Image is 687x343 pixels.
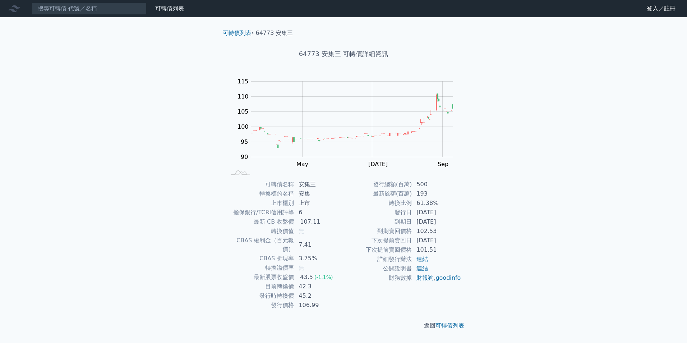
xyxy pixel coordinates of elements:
g: Chart [234,78,464,168]
td: CBAS 權利金（百元報價） [226,236,294,254]
td: 財務數據 [343,273,412,283]
a: 連結 [416,265,428,272]
tspan: [DATE] [368,161,388,168]
tspan: Sep [438,161,448,168]
td: [DATE] [412,217,461,227]
td: 最新股票收盤價 [226,273,294,282]
tspan: 105 [238,108,249,115]
span: 無 [299,264,304,271]
span: (-1.1%) [314,274,333,280]
td: 101.51 [412,245,461,255]
td: 安集三 [294,180,343,189]
td: 轉換溢價率 [226,263,294,273]
li: › [223,29,254,37]
a: goodinfo [435,274,461,281]
tspan: 115 [238,78,249,85]
td: 3.75% [294,254,343,263]
td: 轉換價值 [226,227,294,236]
a: 財報狗 [416,274,434,281]
td: 發行價格 [226,301,294,310]
a: 可轉債列表 [155,5,184,12]
p: 返回 [217,321,470,330]
td: 61.38% [412,198,461,208]
td: 轉換比例 [343,198,412,208]
td: 193 [412,189,461,198]
a: 連結 [416,256,428,262]
tspan: 90 [241,154,248,160]
td: 公開說明書 [343,264,412,273]
td: 下次提前賣回日 [343,236,412,245]
tspan: 110 [238,93,249,100]
td: 上市 [294,198,343,208]
tspan: May [296,161,308,168]
h1: 64773 安集三 可轉債詳細資訊 [217,49,470,59]
td: 發行總額(百萬) [343,180,412,189]
span: 無 [299,228,304,234]
td: 上市櫃別 [226,198,294,208]
div: 107.11 [299,218,322,226]
li: 64773 安集三 [256,29,293,37]
td: [DATE] [412,236,461,245]
td: 下次提前賣回價格 [343,245,412,255]
td: 可轉債名稱 [226,180,294,189]
td: 7.41 [294,236,343,254]
td: 發行日 [343,208,412,217]
td: 45.2 [294,291,343,301]
td: 最新餘額(百萬) [343,189,412,198]
td: , [412,273,461,283]
td: 轉換標的名稱 [226,189,294,198]
td: 6 [294,208,343,217]
a: 可轉債列表 [435,322,464,329]
td: CBAS 折現率 [226,254,294,263]
td: 到期賣回價格 [343,227,412,236]
td: 擔保銀行/TCRI信用評等 [226,208,294,217]
td: 最新 CB 收盤價 [226,217,294,227]
td: 詳細發行辦法 [343,255,412,264]
td: [DATE] [412,208,461,217]
td: 目前轉換價 [226,282,294,291]
td: 102.53 [412,227,461,236]
a: 可轉債列表 [223,29,252,36]
a: 登入／註冊 [641,3,681,14]
td: 發行時轉換價 [226,291,294,301]
td: 到期日 [343,217,412,227]
td: 500 [412,180,461,189]
input: 搜尋可轉債 代號／名稱 [32,3,147,15]
td: 106.99 [294,301,343,310]
div: 43.5 [299,273,314,282]
tspan: 100 [238,123,249,130]
td: 42.3 [294,282,343,291]
td: 安集 [294,189,343,198]
tspan: 95 [241,138,248,145]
